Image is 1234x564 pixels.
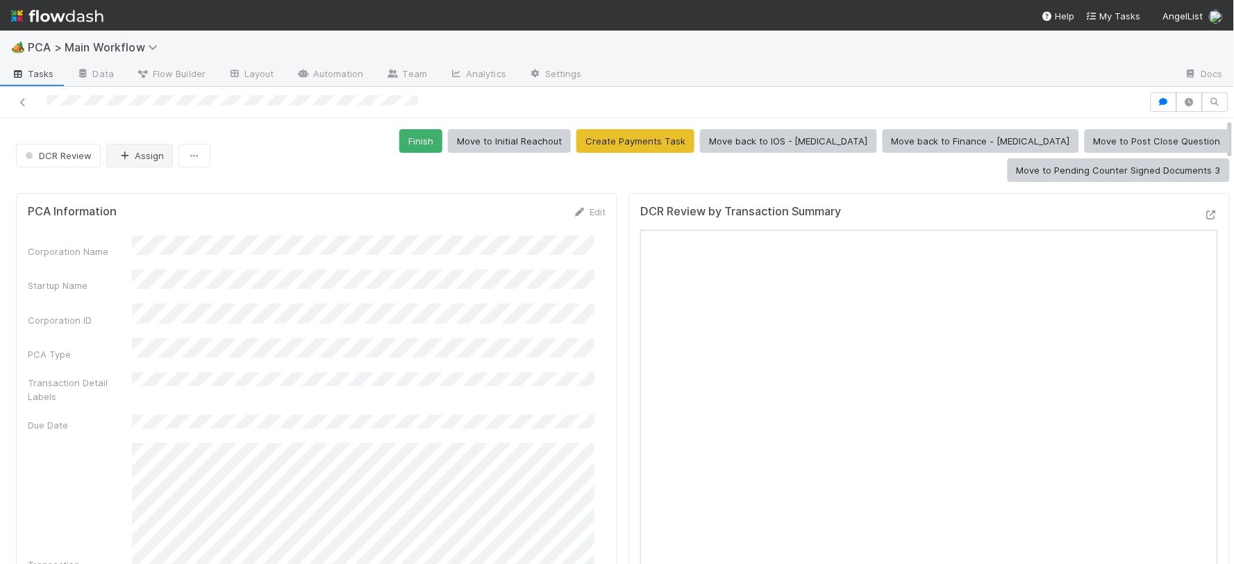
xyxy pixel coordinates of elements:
[28,40,165,54] span: PCA > Main Workflow
[28,376,132,404] div: Transaction Detail Labels
[11,41,25,53] span: 🏕️
[700,129,877,153] button: Move back to IOS - [MEDICAL_DATA]
[640,205,842,219] h5: DCR Review by Transaction Summary
[11,4,103,28] img: logo-inverted-e16ddd16eac7371096b0.svg
[285,64,375,86] a: Automation
[1174,64,1234,86] a: Docs
[1086,10,1141,22] span: My Tasks
[1042,9,1075,23] div: Help
[28,347,132,361] div: PCA Type
[883,129,1079,153] button: Move back to Finance - [MEDICAL_DATA]
[1086,9,1141,23] a: My Tasks
[28,279,132,292] div: Startup Name
[438,64,517,86] a: Analytics
[28,418,132,432] div: Due Date
[22,150,92,161] span: DCR Review
[11,67,54,81] span: Tasks
[1163,10,1203,22] span: AngelList
[399,129,442,153] button: Finish
[1008,158,1230,182] button: Move to Pending Counter Signed Documents 3
[16,144,101,167] button: DCR Review
[106,144,173,167] button: Assign
[125,64,217,86] a: Flow Builder
[448,129,571,153] button: Move to Initial Reachout
[1085,129,1230,153] button: Move to Post Close Question
[28,244,132,258] div: Corporation Name
[65,64,125,86] a: Data
[1209,10,1223,24] img: avatar_0d9988fd-9a15-4cc7-ad96-88feab9e0fa9.png
[375,64,438,86] a: Team
[576,129,694,153] button: Create Payments Task
[28,313,132,327] div: Corporation ID
[28,205,117,219] h5: PCA Information
[217,64,285,86] a: Layout
[573,206,606,217] a: Edit
[517,64,593,86] a: Settings
[136,67,206,81] span: Flow Builder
